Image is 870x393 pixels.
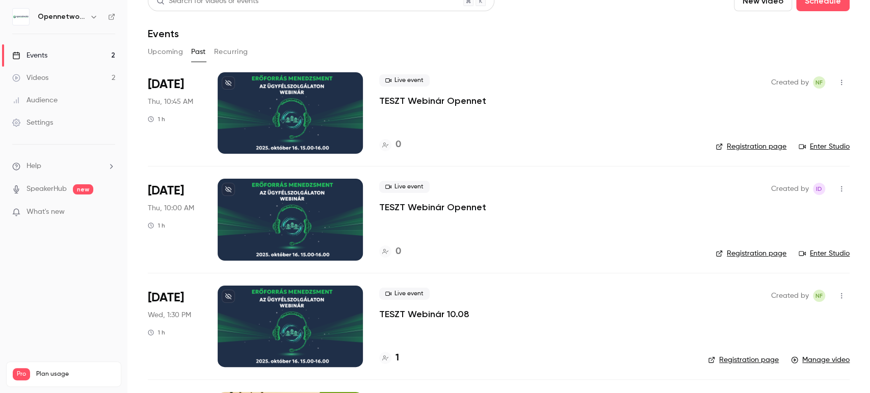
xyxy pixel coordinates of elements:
[148,310,191,320] span: Wed, 1:30 PM
[708,355,779,365] a: Registration page
[12,73,48,83] div: Videos
[379,74,430,87] span: Live event
[148,97,193,107] span: Thu, 10:45 AM
[379,308,469,320] a: TESZT Webinár 10.08
[148,286,201,367] div: Oct 8 Wed, 1:30 PM (Europe/Budapest)
[379,181,430,193] span: Live event
[791,355,850,365] a: Manage video
[148,328,165,336] div: 1 h
[379,201,486,213] a: TESZT Webinár Opennet
[396,138,401,152] h4: 0
[214,44,248,60] button: Recurring
[27,207,65,217] span: What's new
[13,9,29,25] img: Opennetworks Kft.
[771,290,809,302] span: Created by
[148,221,165,230] div: 1 h
[379,138,401,152] a: 0
[148,203,194,213] span: Thu, 10:00 AM
[148,76,184,93] span: [DATE]
[815,290,823,302] span: NF
[148,179,201,260] div: Oct 9 Thu, 10:00 AM (Europe/Budapest)
[716,142,786,152] a: Registration page
[379,351,399,365] a: 1
[815,76,823,89] span: NF
[813,183,825,195] span: Istvan Dobo
[27,184,67,194] a: SpeakerHub
[716,248,786,259] a: Registration page
[813,76,825,89] span: Nóra Faragó
[103,208,115,217] iframe: Noticeable Trigger
[73,184,93,194] span: new
[148,290,184,306] span: [DATE]
[813,290,825,302] span: Nóra Faragó
[36,370,115,378] span: Plan usage
[379,245,401,259] a: 0
[12,50,47,61] div: Events
[396,351,399,365] h4: 1
[148,27,179,40] h1: Events
[148,183,184,199] span: [DATE]
[379,95,486,107] a: TESZT Webinár Opennet
[12,118,53,128] div: Settings
[396,245,401,259] h4: 0
[13,368,30,380] span: Pro
[771,76,809,89] span: Created by
[12,161,115,172] li: help-dropdown-opener
[148,115,165,123] div: 1 h
[148,72,201,154] div: Oct 9 Thu, 10:45 AM (Europe/Budapest)
[12,95,58,105] div: Audience
[38,12,86,22] h6: Opennetworks Kft.
[379,288,430,300] span: Live event
[799,248,850,259] a: Enter Studio
[27,161,41,172] span: Help
[191,44,206,60] button: Past
[771,183,809,195] span: Created by
[148,44,183,60] button: Upcoming
[799,142,850,152] a: Enter Studio
[816,183,822,195] span: ID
